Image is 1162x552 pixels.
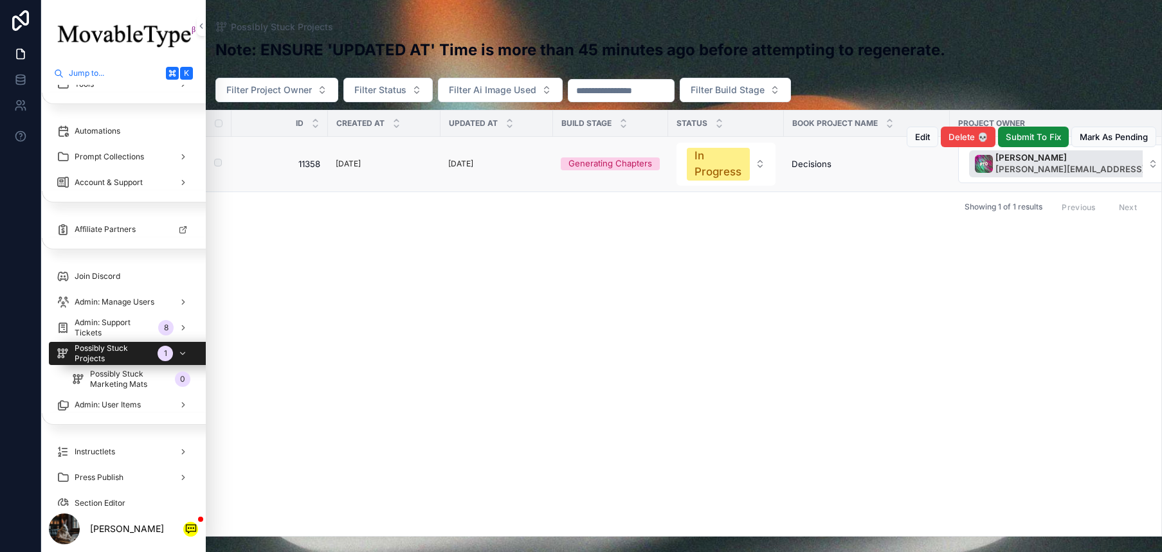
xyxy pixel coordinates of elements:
[49,316,198,339] a: Admin: Support Tickets8
[998,127,1069,147] button: Submit to Fix
[694,148,742,181] div: In Progress
[75,400,141,410] span: Admin: User Items
[231,21,333,33] span: Possibly Stuck Projects
[49,440,198,463] a: Instructlets
[75,224,136,235] span: Affiliate Partners
[1071,127,1156,147] button: Mark as Pending
[49,120,198,143] a: Automations
[90,522,164,535] p: [PERSON_NAME]
[75,472,123,483] span: Press Publish
[175,371,190,387] div: 0
[64,368,198,391] a: Possibly Stuck Marketing Mats0
[680,78,791,102] button: Select Button
[49,492,198,515] a: Section Editor
[69,68,161,78] span: Jump to...
[158,346,173,361] div: 1
[75,498,125,508] span: Section Editor
[49,290,198,314] a: Admin: Manage Users
[75,317,153,338] span: Admin: Support Tickets
[75,343,152,364] span: Possibly Stuck Projects
[75,152,144,162] span: Prompt Collections
[449,84,536,96] span: Filter Ai Image Used
[49,466,198,489] a: Press Publish
[354,84,406,96] span: Filter Status
[49,393,198,416] a: Admin: User Items
[949,132,988,142] span: Delete 💀
[792,159,942,169] a: Decisions
[691,84,765,96] span: Filter Build Stage
[75,447,115,457] span: Instructlets
[75,297,154,307] span: Admin: Manage Users
[448,157,545,171] a: [DATE]
[181,68,192,78] span: K
[90,369,170,389] span: Possibly Stuck Marketing Mats
[792,159,831,169] span: Decisions
[75,177,143,188] span: Account & Support
[296,118,304,129] span: Id
[907,127,938,147] button: edit
[336,157,361,171] p: [DATE]
[158,320,174,335] div: 8
[49,62,198,85] button: Jump to...K
[1080,132,1148,142] span: Mark as Pending
[49,16,198,56] img: App logo
[1006,132,1061,142] span: Submit to Fix
[49,145,198,168] a: Prompt Collections
[49,265,198,288] a: Join Discord
[438,78,563,102] button: Select Button
[792,118,878,129] span: Book Project Name
[336,157,433,171] a: [DATE]
[49,171,198,194] a: Account & Support
[915,132,930,142] span: edit
[215,41,945,60] h2: Note: ENSURE 'UPDATED AT' Time is more than 45 minutes ago before attempting to regenerate.
[965,202,1042,212] span: Showing 1 of 1 results
[448,157,473,171] p: [DATE]
[676,118,707,129] span: Status
[75,126,120,136] span: Automations
[247,159,320,169] a: 11358
[561,118,612,129] span: Build Stage
[676,143,776,186] button: Select Button
[941,127,995,147] button: Delete 💀
[676,142,776,186] a: Select Button
[336,118,385,129] span: Created at
[75,271,120,281] span: Join Discord
[226,84,312,96] span: Filter Project Owner
[449,118,498,129] span: Updated at
[41,85,206,506] div: scrollable content
[215,21,333,33] a: Possibly Stuck Projects
[561,157,660,170] a: Generating Chapters
[343,78,433,102] button: Select Button
[49,342,213,365] a: Possibly Stuck Projects1
[568,157,652,170] div: Generating Chapters
[215,78,338,102] button: Select Button
[49,218,198,241] a: Affiliate Partners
